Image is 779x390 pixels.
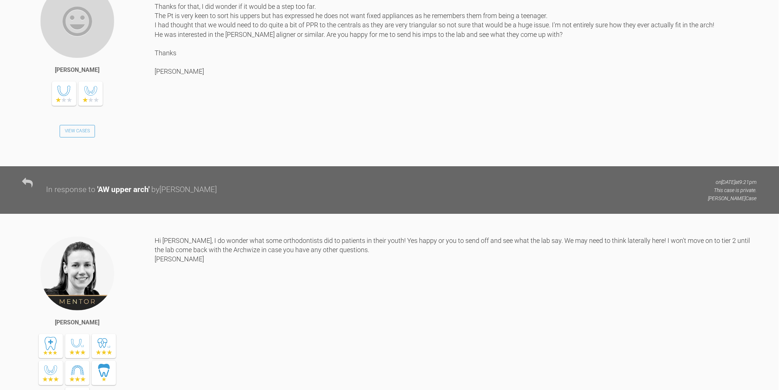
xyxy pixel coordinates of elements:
a: View Cases [60,125,95,137]
p: This case is private. [708,186,757,194]
div: In response to [46,184,95,196]
p: on [DATE] at 9:21pm [708,178,757,186]
div: by [PERSON_NAME] [151,184,217,196]
img: Kelly Toft [40,236,115,311]
div: [PERSON_NAME] [55,318,100,327]
p: [PERSON_NAME] Case [708,194,757,202]
div: ' AW upper arch ' [97,184,149,196]
div: [PERSON_NAME] [55,65,100,75]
